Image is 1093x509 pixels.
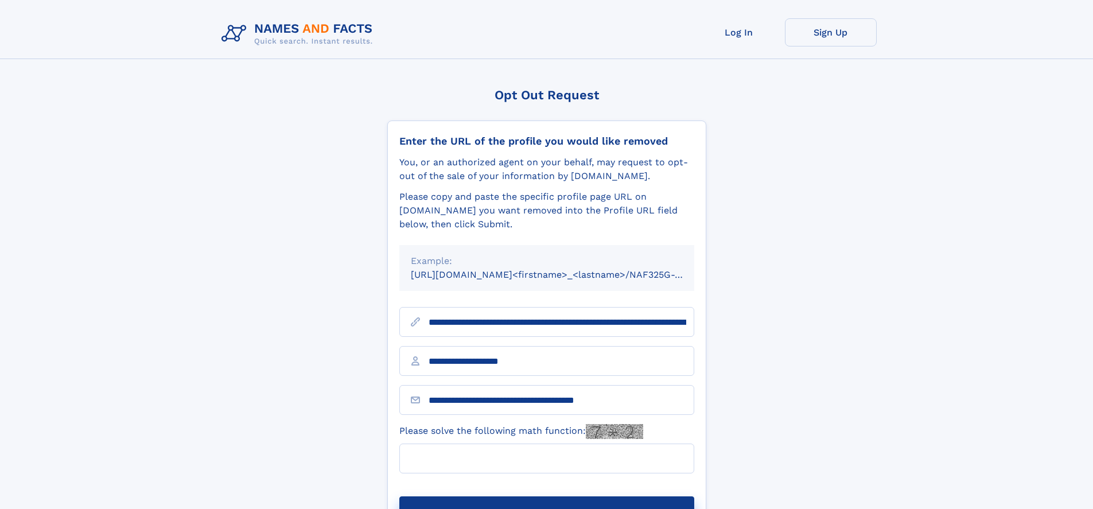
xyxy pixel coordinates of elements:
[399,135,694,147] div: Enter the URL of the profile you would like removed
[399,156,694,183] div: You, or an authorized agent on your behalf, may request to opt-out of the sale of your informatio...
[785,18,877,46] a: Sign Up
[387,88,706,102] div: Opt Out Request
[411,269,716,280] small: [URL][DOMAIN_NAME]<firstname>_<lastname>/NAF325G-xxxxxxxx
[411,254,683,268] div: Example:
[399,190,694,231] div: Please copy and paste the specific profile page URL on [DOMAIN_NAME] you want removed into the Pr...
[399,424,643,439] label: Please solve the following math function:
[217,18,382,49] img: Logo Names and Facts
[693,18,785,46] a: Log In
